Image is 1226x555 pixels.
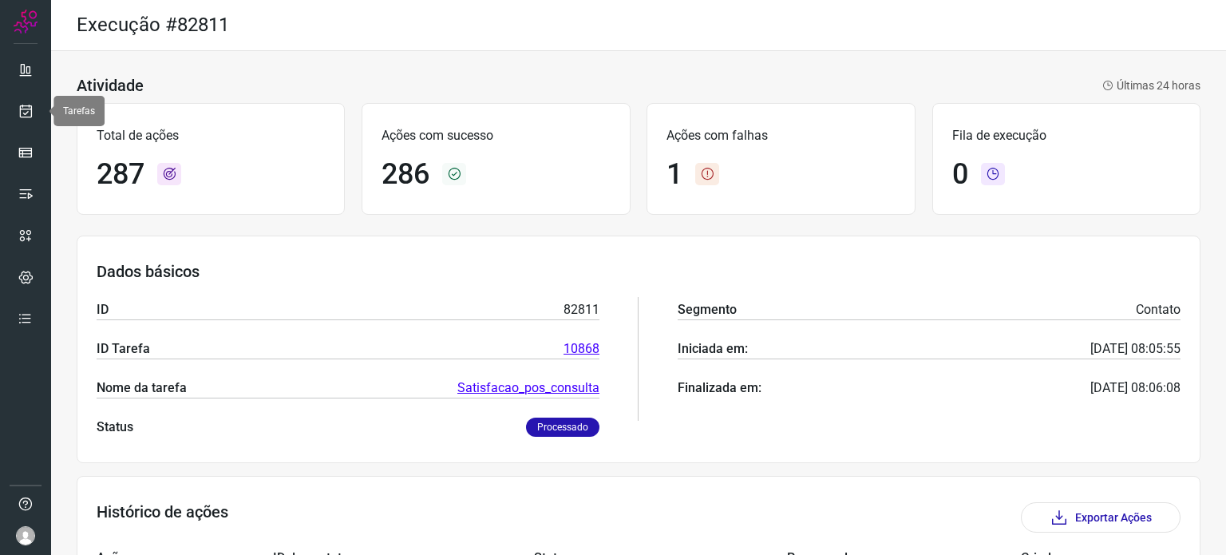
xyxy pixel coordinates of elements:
p: ID Tarefa [97,339,150,359]
p: Nome da tarefa [97,379,187,398]
h3: Atividade [77,76,144,95]
img: Logo [14,10,38,34]
span: Tarefas [63,105,95,117]
p: Total de ações [97,126,325,145]
p: [DATE] 08:05:55 [1090,339,1181,359]
p: Finalizada em: [678,379,761,398]
img: avatar-user-boy.jpg [16,526,35,545]
button: Exportar Ações [1021,502,1181,533]
p: Segmento [678,300,737,319]
h3: Dados básicos [97,262,1181,281]
h1: 287 [97,157,144,192]
h1: 1 [666,157,682,192]
p: Ações com falhas [666,126,895,145]
p: Contato [1136,300,1181,319]
a: 10868 [564,339,599,359]
p: ID [97,300,109,319]
p: Fila de execução [952,126,1181,145]
p: Processado [526,418,599,437]
h3: Histórico de ações [97,502,228,533]
p: Status [97,418,133,437]
h2: Execução #82811 [77,14,229,37]
h1: 286 [382,157,429,192]
p: 82811 [564,300,599,319]
p: [DATE] 08:06:08 [1090,379,1181,398]
p: Últimas 24 horas [1102,77,1200,94]
p: Ações com sucesso [382,126,610,145]
p: Iniciada em: [678,339,748,359]
a: Satisfacao_pos_consulta [457,379,599,398]
h1: 0 [952,157,968,192]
